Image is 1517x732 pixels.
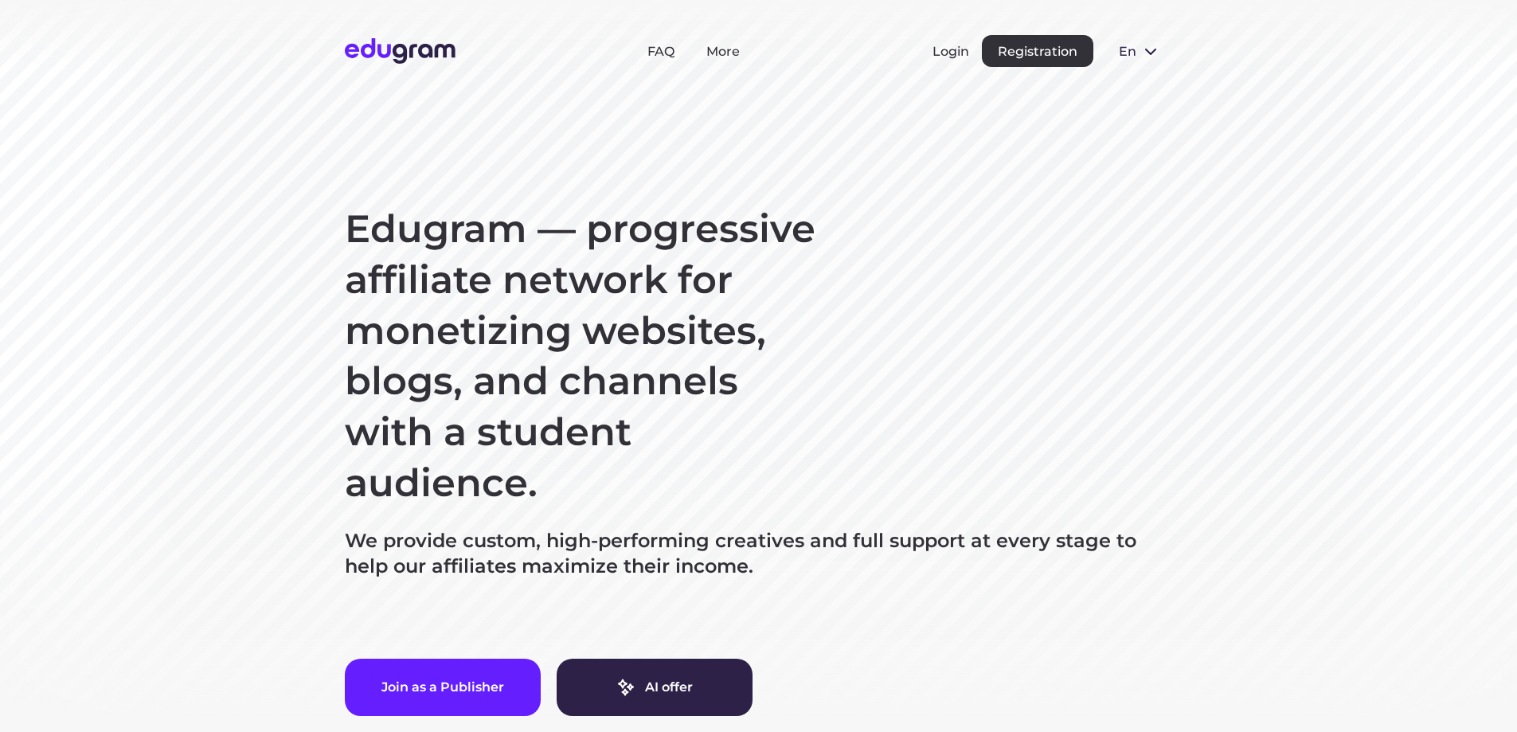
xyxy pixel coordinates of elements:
button: Login [932,44,969,59]
img: Edugram Logo [345,38,455,64]
span: en [1119,44,1135,59]
button: en [1106,35,1173,67]
button: Registration [982,35,1093,67]
a: FAQ [647,44,674,59]
p: We provide custom, high-performing creatives and full support at every stage to help our affiliat... [345,528,1173,579]
button: Join as a Publisher [345,659,541,716]
h1: Edugram — progressive affiliate network for monetizing websites, blogs, and channels with a stude... [345,204,823,509]
a: More [706,44,740,59]
a: AI offer [557,659,753,716]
